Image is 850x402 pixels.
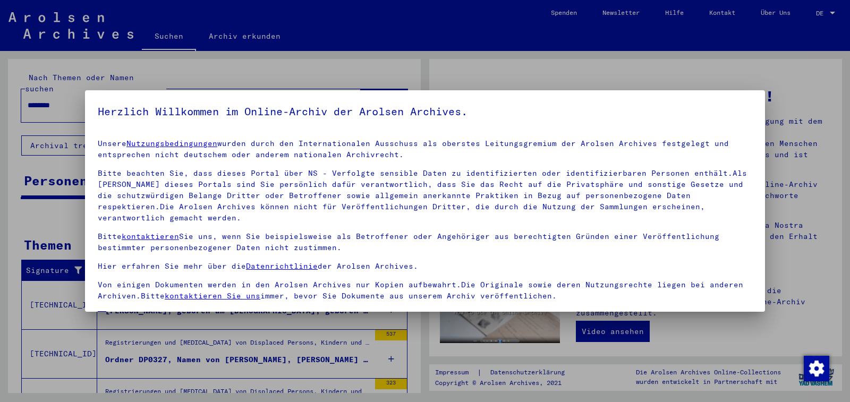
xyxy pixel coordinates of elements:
[98,279,752,302] p: Von einigen Dokumenten werden in den Arolsen Archives nur Kopien aufbewahrt.Die Originale sowie d...
[110,309,752,360] span: Einverständniserklärung: Hiermit erkläre ich mich damit einverstanden, dass ich sensible personen...
[246,261,318,271] a: Datenrichtlinie
[98,168,752,224] p: Bitte beachten Sie, dass dieses Portal über NS - Verfolgte sensible Daten zu identifizierten oder...
[98,231,752,253] p: Bitte Sie uns, wenn Sie beispielsweise als Betroffener oder Angehöriger aus berechtigten Gründen ...
[98,261,752,272] p: Hier erfahren Sie mehr über die der Arolsen Archives.
[122,232,179,241] a: kontaktieren
[165,291,260,301] a: kontaktieren Sie uns
[803,355,829,381] div: Zustimmung ändern
[98,103,752,120] h5: Herzlich Willkommen im Online-Archiv der Arolsen Archives.
[804,356,829,381] img: Zustimmung ändern
[126,139,217,148] a: Nutzungsbedingungen
[98,138,752,160] p: Unsere wurden durch den Internationalen Ausschuss als oberstes Leitungsgremium der Arolsen Archiv...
